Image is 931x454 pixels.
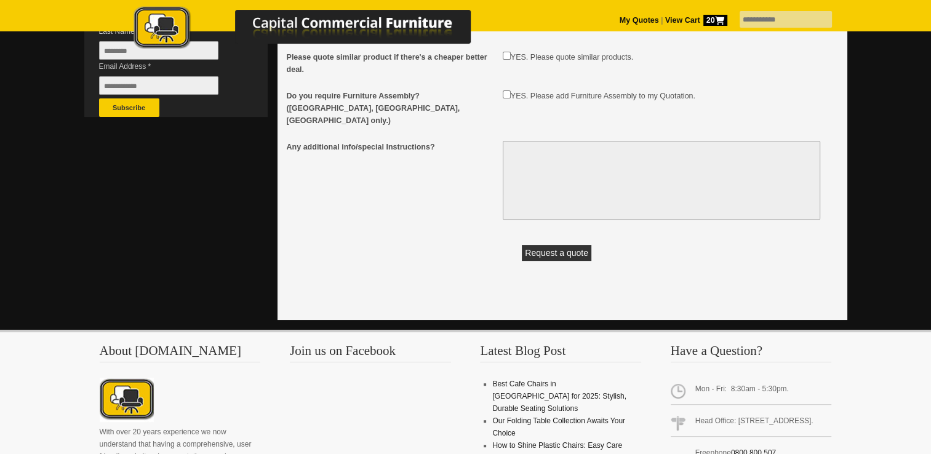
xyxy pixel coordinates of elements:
textarea: Any additional info/special Instructions? [503,141,820,220]
strong: View Cart [665,16,727,25]
label: YES. Please add Furniture Assembly to my Quotation. [511,92,695,100]
input: Email Address * [99,76,218,95]
a: Capital Commercial Furniture Logo [100,6,530,55]
a: View Cart20 [663,16,727,25]
h3: Have a Question? [671,344,832,362]
label: YES. Please quote similar products. [511,53,633,62]
span: Head Office: [STREET_ADDRESS]. [671,410,832,437]
h3: Join us on Facebook [290,344,451,362]
img: About CCFNZ Logo [100,378,154,422]
span: Do you require Furniture Assembly? ([GEOGRAPHIC_DATA], [GEOGRAPHIC_DATA], [GEOGRAPHIC_DATA] only.) [287,90,497,127]
span: 20 [703,15,727,26]
span: Last Name * [99,25,237,38]
button: Subscribe [99,98,159,117]
span: Mon - Fri: 8:30am - 5:30pm. [671,378,832,405]
span: Any additional info/special Instructions? [287,141,497,153]
button: Request a quote [522,245,591,261]
h3: Latest Blog Post [480,344,641,362]
span: Please quote similar product if there's a cheaper better deal. [287,51,497,76]
img: Capital Commercial Furniture Logo [100,6,530,51]
span: Email Address * [99,60,237,73]
a: My Quotes [620,16,659,25]
input: Last Name * [99,41,218,60]
a: Best Cafe Chairs in [GEOGRAPHIC_DATA] for 2025: Stylish, Durable Seating Solutions [492,380,626,413]
input: Do you require Furniture Assembly? (Auckland, Wellington, Christchurch only.) [503,90,511,98]
a: Our Folding Table Collection Awaits Your Choice [492,416,625,437]
h3: About [DOMAIN_NAME] [100,344,261,362]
